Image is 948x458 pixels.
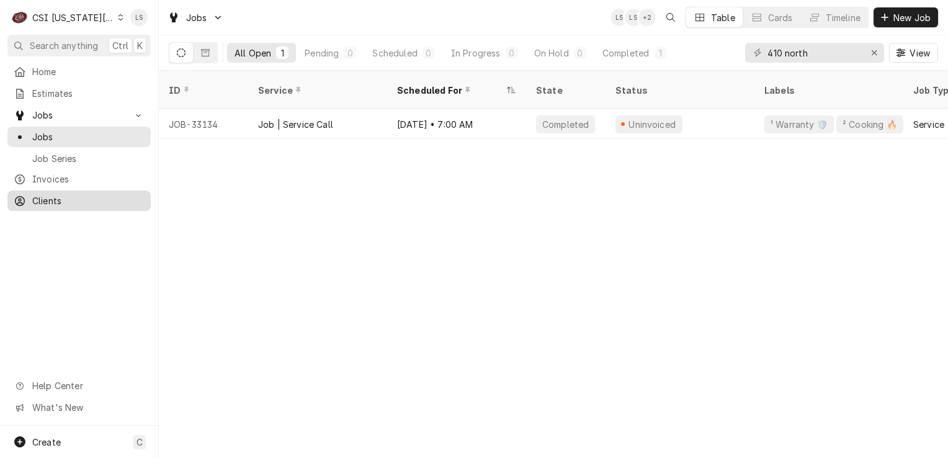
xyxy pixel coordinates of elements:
div: Uninvoiced [627,118,677,131]
a: Jobs [7,127,151,147]
button: Search anythingCtrlK [7,35,151,56]
div: ² Cooking 🔥 [841,118,898,131]
div: LS [625,9,642,26]
span: Search anything [30,39,98,52]
div: + 2 [638,9,656,26]
div: Timeline [826,11,861,24]
span: Home [32,65,145,78]
div: 1 [279,47,286,60]
a: Estimates [7,83,151,104]
a: Go to Jobs [7,105,151,125]
div: Status [615,84,742,97]
div: Completed [602,47,649,60]
div: On Hold [534,47,569,60]
div: Scheduled [372,47,417,60]
a: Clients [7,191,151,211]
div: Service [258,84,375,97]
div: JOB-33134 [159,109,248,139]
div: ID [169,84,236,97]
span: What's New [32,401,143,414]
div: In Progress [451,47,501,60]
div: CSI [US_STATE][GEOGRAPHIC_DATA] [32,11,114,24]
span: Jobs [32,130,145,143]
a: Invoices [7,169,151,189]
div: [DATE] • 7:00 AM [387,109,526,139]
span: Help Center [32,379,143,392]
div: Lindsay Stover's Avatar [610,9,628,26]
span: C [136,436,143,449]
span: Invoices [32,173,145,186]
div: LS [130,9,148,26]
span: K [137,39,143,52]
span: View [907,47,932,60]
div: CSI Kansas City's Avatar [11,9,29,26]
span: Ctrl [112,39,128,52]
span: Jobs [32,109,126,122]
span: New Job [891,11,933,24]
input: Keyword search [767,43,861,63]
div: Labels [764,84,893,97]
div: 0 [576,47,584,60]
a: Go to What's New [7,397,151,418]
div: ¹ Warranty 🛡️ [769,118,829,131]
div: 0 [508,47,516,60]
div: 0 [425,47,432,60]
a: Job Series [7,148,151,169]
span: Jobs [186,11,207,24]
button: New Job [874,7,938,27]
a: Go to Help Center [7,375,151,396]
div: All Open [235,47,271,60]
a: Home [7,61,151,82]
div: Pending [305,47,339,60]
span: Clients [32,194,145,207]
div: Table [711,11,735,24]
div: Completed [541,118,590,131]
div: 1 [656,47,664,60]
div: Lindsay Stover's Avatar [130,9,148,26]
div: Lindy Springer's Avatar [625,9,642,26]
div: Cards [768,11,793,24]
span: Job Series [32,152,145,165]
div: Service [913,118,944,131]
a: Go to Jobs [163,7,228,28]
button: View [889,43,938,63]
span: Estimates [32,87,145,100]
div: 0 [346,47,354,60]
div: State [536,84,596,97]
button: Open search [661,7,681,27]
div: Scheduled For [397,84,504,97]
span: Create [32,437,61,447]
div: C [11,9,29,26]
div: LS [610,9,628,26]
div: Job | Service Call [258,118,333,131]
button: Erase input [864,43,884,63]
